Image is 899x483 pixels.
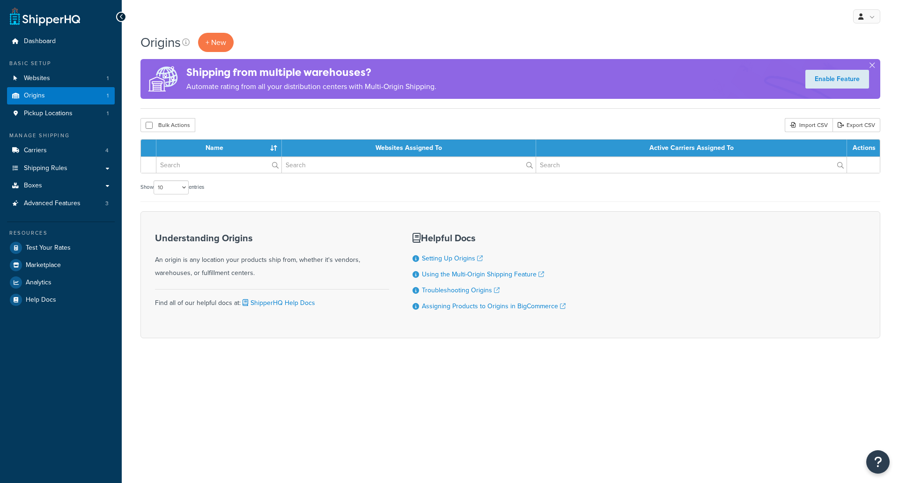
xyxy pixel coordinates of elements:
select: Showentries [154,180,189,194]
li: Advanced Features [7,195,115,212]
a: Marketplace [7,257,115,274]
a: Advanced Features 3 [7,195,115,212]
input: Search [282,157,536,173]
a: Dashboard [7,33,115,50]
label: Show entries [140,180,204,194]
a: Origins 1 [7,87,115,104]
div: Import CSV [785,118,833,132]
a: Shipping Rules [7,160,115,177]
th: Name [156,140,282,156]
span: Advanced Features [24,200,81,208]
h3: Helpful Docs [413,233,566,243]
a: Help Docs [7,291,115,308]
button: Open Resource Center [866,450,890,474]
span: Pickup Locations [24,110,73,118]
span: Websites [24,74,50,82]
span: 3 [105,200,109,208]
span: Marketplace [26,261,61,269]
p: Automate rating from all your distribution centers with Multi-Origin Shipping. [186,80,436,93]
h1: Origins [140,33,181,52]
li: Carriers [7,142,115,159]
div: Find all of our helpful docs at: [155,289,389,310]
input: Search [156,157,281,173]
div: An origin is any location your products ship from, whether it's vendors, warehouses, or fulfillme... [155,233,389,280]
button: Bulk Actions [140,118,195,132]
span: Help Docs [26,296,56,304]
a: Pickup Locations 1 [7,105,115,122]
img: ad-origins-multi-dfa493678c5a35abed25fd24b4b8a3fa3505936ce257c16c00bdefe2f3200be3.png [140,59,186,99]
a: Enable Feature [805,70,869,89]
a: Export CSV [833,118,880,132]
a: + New [198,33,234,52]
li: Origins [7,87,115,104]
h3: Understanding Origins [155,233,389,243]
span: Shipping Rules [24,164,67,172]
th: Websites Assigned To [282,140,537,156]
li: Websites [7,70,115,87]
span: 1 [107,110,109,118]
a: Websites 1 [7,70,115,87]
span: 4 [105,147,109,155]
a: Assigning Products to Origins in BigCommerce [422,301,566,311]
li: Pickup Locations [7,105,115,122]
a: Troubleshooting Origins [422,285,500,295]
a: Test Your Rates [7,239,115,256]
span: Boxes [24,182,42,190]
a: Boxes [7,177,115,194]
span: Test Your Rates [26,244,71,252]
a: ShipperHQ Home [10,7,80,26]
input: Search [536,157,847,173]
span: Carriers [24,147,47,155]
th: Actions [847,140,880,156]
a: Analytics [7,274,115,291]
span: 1 [107,74,109,82]
a: Carriers 4 [7,142,115,159]
div: Basic Setup [7,59,115,67]
span: + New [206,37,226,48]
a: Setting Up Origins [422,253,483,263]
a: Using the Multi-Origin Shipping Feature [422,269,544,279]
span: Origins [24,92,45,100]
span: Dashboard [24,37,56,45]
h4: Shipping from multiple warehouses? [186,65,436,80]
span: 1 [107,92,109,100]
div: Manage Shipping [7,132,115,140]
span: Analytics [26,279,52,287]
div: Resources [7,229,115,237]
th: Active Carriers Assigned To [536,140,847,156]
a: ShipperHQ Help Docs [241,298,315,308]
